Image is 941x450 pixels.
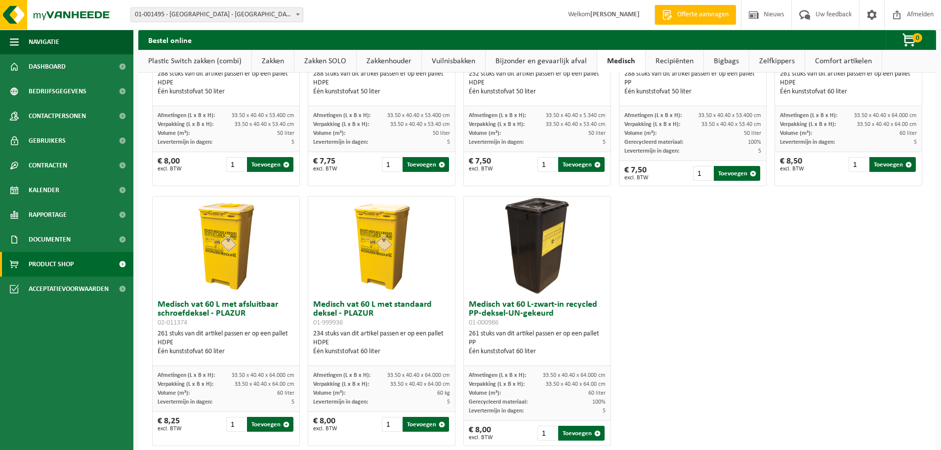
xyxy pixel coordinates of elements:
span: 0 [912,33,922,42]
span: 33.50 x 40.40 x 5.340 cm [546,113,606,119]
strong: [PERSON_NAME] [590,11,640,18]
span: Volume (m³): [158,390,190,396]
span: 01-001495 - UNIVERSITEIT GENT - GENT [131,8,303,22]
span: 100% [592,399,606,405]
span: Afmetingen (L x B x H): [313,372,370,378]
span: 33.50 x 40.40 x 53.40 cm [701,122,761,127]
span: Product Shop [29,252,74,277]
span: excl. BTW [624,175,649,181]
h3: Medisch vat 60 L met standaard deksel - PLAZUR [313,300,450,327]
input: 1 [693,166,713,181]
div: 261 stuks van dit artikel passen er op een pallet [158,329,294,356]
a: Medisch [597,50,645,73]
span: Gerecycleerd materiaal: [469,399,528,405]
button: Toevoegen [869,157,916,172]
a: Zakken SOLO [294,50,356,73]
a: Zakken [252,50,294,73]
button: Toevoegen [247,157,293,172]
a: Bijzonder en gevaarlijk afval [486,50,597,73]
span: 5 [603,408,606,414]
span: Volume (m³): [469,390,501,396]
a: Offerte aanvragen [655,5,736,25]
span: 33.50 x 40.40 x 53.400 cm [387,113,450,119]
div: HDPE [469,79,606,87]
span: Volume (m³): [313,390,345,396]
span: Levertermijn in dagen: [158,399,212,405]
img: 02-011374 [177,197,276,295]
div: 234 stuks van dit artikel passen er op een pallet [313,329,450,356]
div: € 8,50 [780,157,804,172]
span: 33.50 x 40.40 x 64.00 cm [390,381,450,387]
span: Levertermijn in dagen: [469,139,524,145]
span: Afmetingen (L x B x H): [313,113,370,119]
span: 01-001495 - UNIVERSITEIT GENT - GENT [130,7,303,22]
div: € 7,50 [624,166,649,181]
span: 5 [447,399,450,405]
span: Bedrijfsgegevens [29,79,86,104]
h3: Medisch vat 60 L-zwart-in recycled PP-deksel-UN-gekeurd [469,300,606,327]
span: Levertermijn in dagen: [313,139,368,145]
div: Één kunststofvat 60 liter [313,347,450,356]
span: 50 liter [744,130,761,136]
input: 1 [226,157,246,172]
span: Gebruikers [29,128,66,153]
span: 33.50 x 40.40 x 64.00 cm [235,381,294,387]
span: Volume (m³): [469,130,501,136]
span: 33.50 x 40.40 x 64.00 cm [857,122,917,127]
button: Toevoegen [558,426,605,441]
span: excl. BTW [158,166,182,172]
span: 33.50 x 40.40 x 64.000 cm [854,113,917,119]
input: 1 [537,157,558,172]
span: excl. BTW [780,166,804,172]
div: HDPE [780,79,917,87]
h2: Bestel online [138,30,202,49]
span: Verpakking (L x B x H): [780,122,836,127]
span: Navigatie [29,30,59,54]
span: Volume (m³): [313,130,345,136]
span: 01-999936 [313,319,343,327]
span: Gerecycleerd materiaal: [624,139,683,145]
a: Zakkenhouder [357,50,421,73]
span: 100% [748,139,761,145]
div: PP [469,338,606,347]
div: € 8,00 [313,417,337,432]
span: Rapportage [29,203,67,227]
span: Levertermijn in dagen: [313,399,368,405]
a: Vuilnisbakken [422,50,485,73]
span: Verpakking (L x B x H): [313,122,369,127]
span: Afmetingen (L x B x H): [780,113,837,119]
div: HDPE [158,79,294,87]
div: 252 stuks van dit artikel passen er op een pallet [469,70,606,96]
span: Levertermijn in dagen: [624,148,679,154]
span: 50 liter [433,130,450,136]
button: Toevoegen [247,417,293,432]
div: Één kunststofvat 50 liter [158,87,294,96]
div: € 8,00 [469,426,493,441]
div: Één kunststofvat 50 liter [313,87,450,96]
span: Afmetingen (L x B x H): [158,113,215,119]
span: Contactpersonen [29,104,86,128]
span: 60 kg [437,390,450,396]
span: 33.50 x 40.40 x 53.400 cm [232,113,294,119]
span: 33.50 x 40.40 x 53.40 cm [546,122,606,127]
div: € 7,75 [313,157,337,172]
span: 33.50 x 40.40 x 53.40 cm [390,122,450,127]
span: 33.50 x 40.40 x 53.400 cm [698,113,761,119]
div: € 8,00 [158,157,182,172]
button: 0 [886,30,935,50]
a: Bigbags [704,50,749,73]
div: HDPE [313,79,450,87]
span: 33.50 x 40.40 x 64.000 cm [232,372,294,378]
span: 01-000986 [469,319,498,327]
span: Verpakking (L x B x H): [469,381,525,387]
div: 288 stuks van dit artikel passen er op een pallet [158,70,294,96]
img: 01-999936 [332,197,431,295]
div: 288 stuks van dit artikel passen er op een pallet [313,70,450,96]
span: Documenten [29,227,71,252]
div: € 7,50 [469,157,493,172]
span: 60 liter [900,130,917,136]
span: excl. BTW [313,426,337,432]
div: HDPE [158,338,294,347]
span: 33.50 x 40.40 x 53.40 cm [235,122,294,127]
span: 5 [914,139,917,145]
